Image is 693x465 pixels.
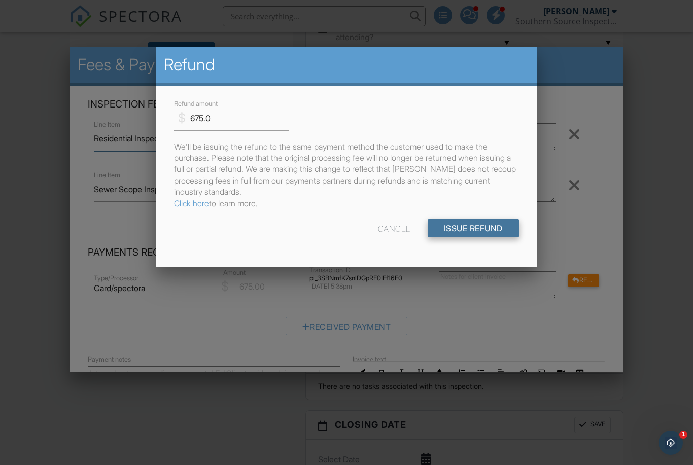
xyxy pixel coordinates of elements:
[659,431,683,455] iframe: Intercom live chat
[679,431,687,439] span: 1
[164,55,529,75] h2: Refund
[178,110,186,127] div: $
[174,198,209,208] a: Click here
[174,141,518,209] p: We'll be issuing the refund to the same payment method the customer used to make the purchase. Pl...
[174,99,218,109] label: Refund amount
[428,219,519,237] input: Issue Refund
[378,219,410,237] div: Cancel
